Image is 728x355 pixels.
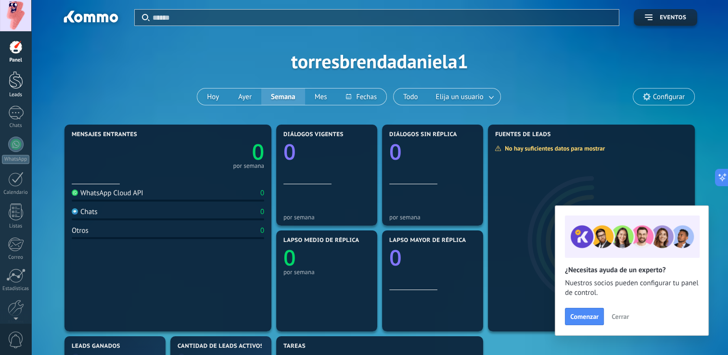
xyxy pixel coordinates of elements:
div: por semana [389,214,476,221]
div: 0 [260,226,264,235]
div: 0 [260,207,264,216]
button: Eventos [634,9,697,26]
div: Leads [2,92,30,98]
div: WhatsApp Cloud API [72,189,143,198]
span: Nuestros socios pueden configurar tu panel de control. [565,279,699,298]
div: por semana [233,164,264,168]
div: Chats [2,123,30,129]
span: Fuentes de leads [495,131,551,138]
button: Mes [305,89,337,105]
div: por semana [283,214,370,221]
span: Leads ganados [72,343,120,350]
text: 0 [283,137,296,166]
div: por semana [283,268,370,276]
text: 0 [252,137,264,166]
text: 0 [283,243,296,272]
text: 0 [389,137,402,166]
span: Diálogos sin réplica [389,131,457,138]
span: Configurar [653,93,685,101]
button: Semana [261,89,305,105]
button: Elija un usuario [428,89,500,105]
span: Tareas [283,343,306,350]
text: 0 [389,243,402,272]
img: Chats [72,208,78,215]
button: Hoy [197,89,229,105]
div: Otros [72,226,89,235]
div: Calendario [2,190,30,196]
a: 0 [168,137,264,166]
h2: ¿Necesitas ayuda de un experto? [565,266,699,275]
div: No hay suficientes datos para mostrar [495,144,612,152]
span: Eventos [660,14,686,21]
img: WhatsApp Cloud API [72,190,78,196]
span: Diálogos vigentes [283,131,344,138]
div: Correo [2,254,30,261]
button: Todo [394,89,428,105]
button: Comenzar [565,308,604,325]
span: Lapso mayor de réplica [389,237,466,244]
span: Elija un usuario [434,90,485,103]
button: Cerrar [607,309,633,324]
div: WhatsApp [2,155,29,164]
span: Cantidad de leads activos [178,343,264,350]
span: Lapso medio de réplica [283,237,359,244]
div: Estadísticas [2,286,30,292]
div: Chats [72,207,98,216]
span: Cerrar [612,313,629,320]
span: Comenzar [570,313,599,320]
button: Fechas [336,89,386,105]
span: Mensajes entrantes [72,131,137,138]
div: 0 [260,189,264,198]
div: Listas [2,223,30,229]
button: Ayer [229,89,261,105]
div: Panel [2,57,30,63]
